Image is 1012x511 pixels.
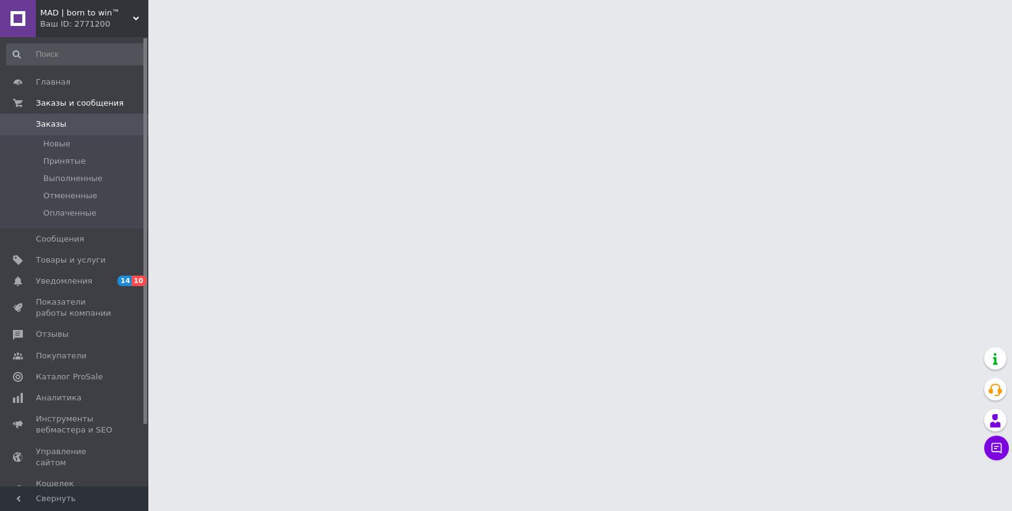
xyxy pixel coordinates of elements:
[36,371,103,382] span: Каталог ProSale
[40,7,133,19] span: MAD | born to win™
[36,392,82,403] span: Аналитика
[36,77,70,88] span: Главная
[984,436,1009,460] button: Чат с покупателем
[36,119,66,130] span: Заказы
[36,413,114,436] span: Инструменты вебмастера и SEO
[36,350,87,361] span: Покупатели
[36,98,124,109] span: Заказы и сообщения
[36,446,114,468] span: Управление сайтом
[36,234,84,245] span: Сообщения
[117,276,132,286] span: 14
[36,276,92,287] span: Уведомления
[36,478,114,500] span: Кошелек компании
[43,173,103,184] span: Выполненные
[40,19,148,30] div: Ваш ID: 2771200
[132,276,146,286] span: 10
[36,297,114,319] span: Показатели работы компании
[43,156,86,167] span: Принятые
[36,329,69,340] span: Отзывы
[43,138,70,150] span: Новые
[6,43,146,65] input: Поиск
[43,208,96,219] span: Оплаченные
[36,255,106,266] span: Товары и услуги
[43,190,97,201] span: Отмененные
